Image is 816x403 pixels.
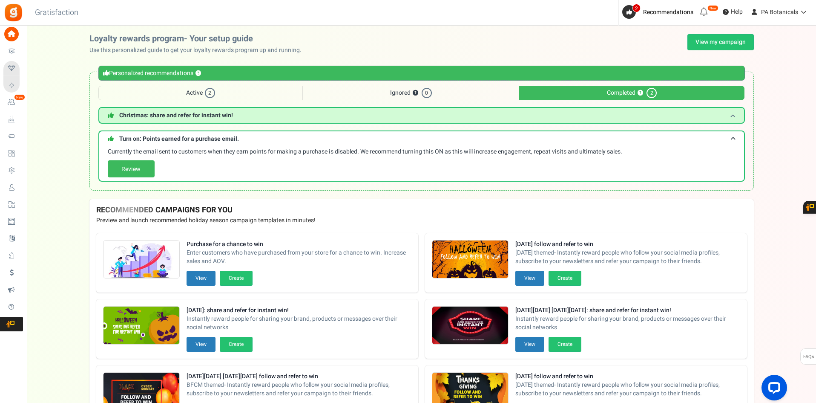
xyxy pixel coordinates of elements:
p: Currently the email sent to customers when they earn points for making a purchase is disabled. We... [108,148,740,156]
strong: [DATE][DATE] [DATE][DATE]: share and refer for instant win! [515,306,740,315]
span: [DATE] themed- Instantly reward people who follow your social media profiles, subscribe to your n... [515,381,740,398]
button: Create [549,337,581,352]
a: Help [719,5,746,19]
p: Use this personalized guide to get your loyalty rewards program up and running. [89,46,308,55]
span: Completed [519,86,744,100]
em: New [707,5,718,11]
span: 2 [646,88,657,98]
span: Active [98,86,303,100]
span: 2 [632,4,641,12]
button: Create [220,271,253,286]
span: 0 [422,88,432,98]
h3: Gratisfaction [26,4,88,21]
a: Review [108,160,155,177]
a: 2 Recommendations [622,5,697,19]
span: Recommendations [643,8,693,17]
button: ? [195,71,201,76]
strong: Purchase for a chance to win [187,240,411,249]
button: ? [638,90,643,96]
strong: [DATE]: share and refer for instant win! [187,306,411,315]
h2: Loyalty rewards program- Your setup guide [89,34,308,43]
button: Create [220,337,253,352]
p: Preview and launch recommended holiday season campaign templates in minutes! [96,216,747,225]
a: New [3,95,23,110]
a: View my campaign [687,34,754,50]
span: Christmas: share and refer for instant win! [119,111,233,120]
em: New [14,94,25,100]
img: Recommended Campaigns [432,307,508,345]
button: View [187,337,215,352]
span: 2 [205,88,215,98]
img: Recommended Campaigns [432,241,508,279]
span: [DATE] themed- Instantly reward people who follow your social media profiles, subscribe to your n... [515,249,740,266]
span: Turn on: Points earned for a purchase email. [119,134,239,143]
span: PA Botanicals [761,8,798,17]
span: Instantly reward people for sharing your brand, products or messages over their social networks [515,315,740,332]
button: View [187,271,215,286]
img: Recommended Campaigns [103,241,179,279]
button: View [515,271,544,286]
button: View [515,337,544,352]
button: Create [549,271,581,286]
img: Gratisfaction [4,3,23,22]
strong: [DATE][DATE] [DATE][DATE] follow and refer to win [187,372,411,381]
strong: [DATE] follow and refer to win [515,240,740,249]
img: Recommended Campaigns [103,307,179,345]
h4: RECOMMENDED CAMPAIGNS FOR YOU [96,206,747,215]
span: FAQs [803,349,814,365]
span: Ignored [303,86,519,100]
span: Instantly reward people for sharing your brand, products or messages over their social networks [187,315,411,332]
div: Personalized recommendations [98,66,745,81]
button: ? [413,90,418,96]
span: Help [729,8,743,16]
span: BFCM themed- Instantly reward people who follow your social media profiles, subscribe to your new... [187,381,411,398]
span: Enter customers who have purchased from your store for a chance to win. Increase sales and AOV. [187,249,411,266]
strong: [DATE] follow and refer to win [515,372,740,381]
